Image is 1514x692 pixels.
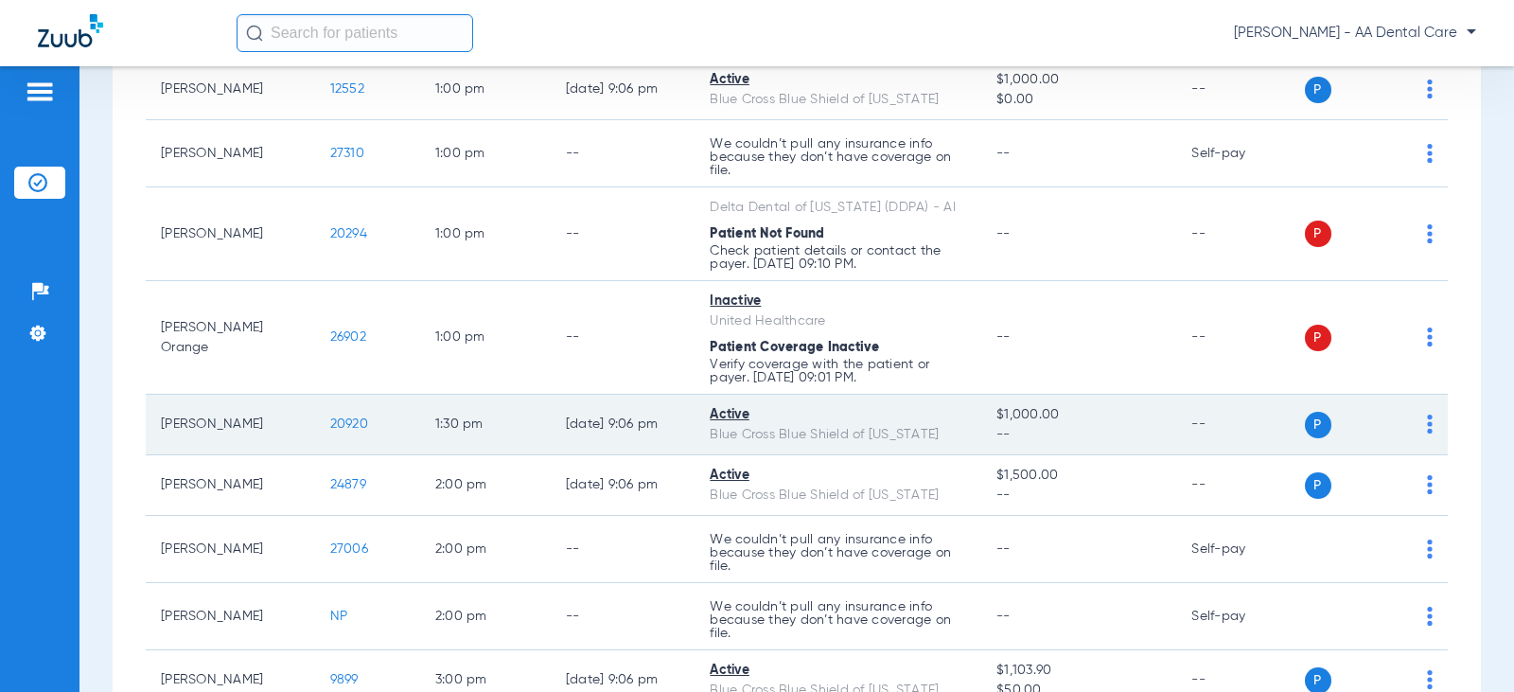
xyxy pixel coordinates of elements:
[710,90,966,110] div: Blue Cross Blue Shield of [US_STATE]
[996,486,1161,506] span: --
[330,417,368,431] span: 20920
[551,583,695,650] td: --
[710,358,966,384] p: Verify coverage with the patient or payer. [DATE] 09:01 PM.
[146,60,315,120] td: [PERSON_NAME]
[1176,516,1304,583] td: Self-pay
[710,486,966,506] div: Blue Cross Blue Shield of [US_STATE]
[1427,475,1433,494] img: group-dot-blue.svg
[996,330,1011,344] span: --
[1176,281,1304,395] td: --
[330,478,366,491] span: 24879
[420,455,551,516] td: 2:00 PM
[710,292,966,311] div: Inactive
[146,395,315,455] td: [PERSON_NAME]
[710,244,966,271] p: Check patient details or contact the payer. [DATE] 09:10 PM.
[1427,80,1433,98] img: group-dot-blue.svg
[246,25,263,42] img: Search Icon
[25,80,55,103] img: hamburger-icon
[710,533,966,573] p: We couldn’t pull any insurance info because they don’t have coverage on file.
[146,281,315,395] td: [PERSON_NAME] Orange
[146,583,315,650] td: [PERSON_NAME]
[420,516,551,583] td: 2:00 PM
[146,455,315,516] td: [PERSON_NAME]
[420,583,551,650] td: 2:00 PM
[146,516,315,583] td: [PERSON_NAME]
[420,187,551,281] td: 1:00 PM
[1176,120,1304,187] td: Self-pay
[146,187,315,281] td: [PERSON_NAME]
[710,311,966,331] div: United Healthcare
[1427,607,1433,626] img: group-dot-blue.svg
[1305,221,1331,247] span: P
[420,281,551,395] td: 1:00 PM
[1305,77,1331,103] span: P
[710,405,966,425] div: Active
[420,60,551,120] td: 1:00 PM
[710,466,966,486] div: Active
[330,147,364,160] span: 27310
[551,455,695,516] td: [DATE] 9:06 PM
[996,425,1161,445] span: --
[1427,328,1433,346] img: group-dot-blue.svg
[1176,60,1304,120] td: --
[996,147,1011,160] span: --
[1427,540,1433,559] img: group-dot-blue.svg
[551,516,695,583] td: --
[710,70,966,90] div: Active
[1176,187,1304,281] td: --
[710,227,824,240] span: Patient Not Found
[1427,144,1433,163] img: group-dot-blue.svg
[710,198,966,218] div: Delta Dental of [US_STATE] (DDPA) - AI
[710,137,966,177] p: We couldn’t pull any insurance info because they don’t have coverage on file.
[420,395,551,455] td: 1:30 PM
[551,187,695,281] td: --
[551,120,695,187] td: --
[551,395,695,455] td: [DATE] 9:06 PM
[1305,412,1331,438] span: P
[1234,24,1476,43] span: [PERSON_NAME] - AA Dental Care
[330,330,366,344] span: 26902
[237,14,473,52] input: Search for patients
[420,120,551,187] td: 1:00 PM
[996,661,1161,681] span: $1,103.90
[1176,455,1304,516] td: --
[146,120,315,187] td: [PERSON_NAME]
[330,82,364,96] span: 12552
[996,70,1161,90] span: $1,000.00
[1427,224,1433,243] img: group-dot-blue.svg
[1305,325,1331,351] span: P
[1176,583,1304,650] td: Self-pay
[1176,395,1304,455] td: --
[996,542,1011,556] span: --
[330,542,368,556] span: 27006
[330,610,348,623] span: NP
[996,405,1161,425] span: $1,000.00
[1427,415,1433,434] img: group-dot-blue.svg
[330,673,359,686] span: 9899
[710,600,966,640] p: We couldn’t pull any insurance info because they don’t have coverage on file.
[1305,472,1331,499] span: P
[710,661,966,681] div: Active
[996,466,1161,486] span: $1,500.00
[710,341,879,354] span: Patient Coverage Inactive
[1427,670,1433,689] img: group-dot-blue.svg
[38,14,103,47] img: Zuub Logo
[551,281,695,395] td: --
[551,60,695,120] td: [DATE] 9:06 PM
[996,610,1011,623] span: --
[710,425,966,445] div: Blue Cross Blue Shield of [US_STATE]
[330,227,367,240] span: 20294
[996,90,1161,110] span: $0.00
[996,227,1011,240] span: --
